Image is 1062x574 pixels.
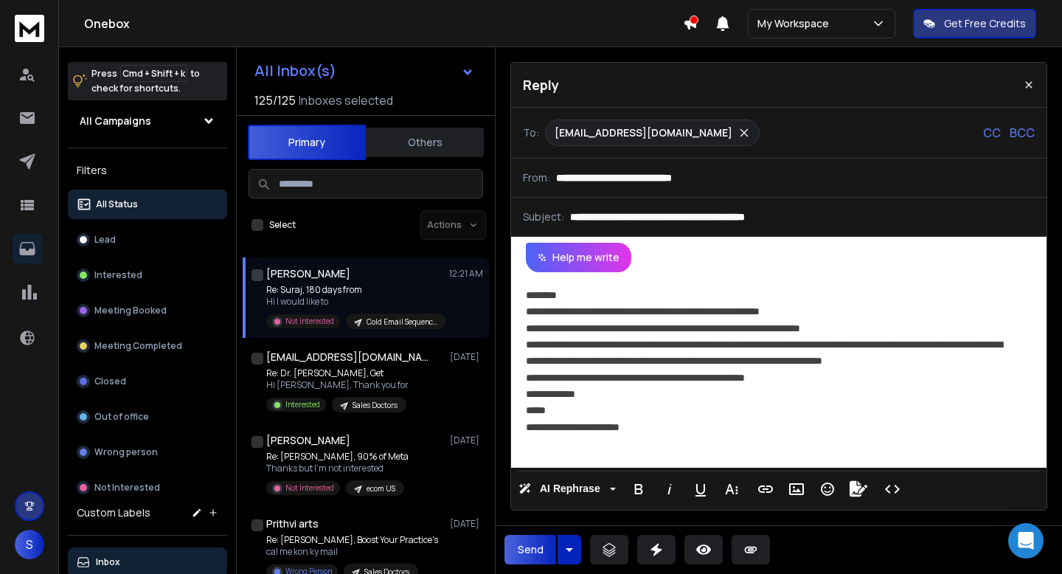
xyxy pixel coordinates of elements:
[94,269,142,281] p: Interested
[248,125,366,160] button: Primary
[285,399,320,410] p: Interested
[266,296,443,308] p: Hi I would like to
[15,15,44,42] img: logo
[367,483,395,494] p: ecom US
[1008,523,1044,559] div: Open Intercom Messenger
[96,556,120,568] p: Inbox
[687,474,715,504] button: Underline (⌘U)
[537,483,603,495] span: AI Rephrase
[944,16,1026,31] p: Get Free Credits
[266,433,350,448] h1: [PERSON_NAME]
[450,435,483,446] p: [DATE]
[94,376,126,387] p: Closed
[656,474,684,504] button: Italic (⌘I)
[266,546,438,558] p: cal me kon ky mail
[523,125,539,140] p: To:
[68,438,227,467] button: Wrong person
[266,367,409,379] p: Re: Dr. [PERSON_NAME], Get
[68,160,227,181] h3: Filters
[878,474,906,504] button: Code View
[523,170,550,185] p: From:
[813,474,841,504] button: Emoticons
[913,9,1036,38] button: Get Free Credits
[1010,124,1035,142] p: BCC
[526,243,631,272] button: Help me write
[718,474,746,504] button: More Text
[68,296,227,325] button: Meeting Booked
[450,518,483,530] p: [DATE]
[243,56,486,86] button: All Inbox(s)
[983,124,1001,142] p: CC
[94,411,149,423] p: Out of office
[94,234,116,246] p: Lead
[266,379,409,391] p: Hi [PERSON_NAME], Thank you for
[353,400,398,411] p: Sales Doctors
[266,350,428,364] h1: [EMAIL_ADDRESS][DOMAIN_NAME]
[555,125,732,140] p: [EMAIL_ADDRESS][DOMAIN_NAME]
[782,474,811,504] button: Insert Image (⌘P)
[266,451,409,463] p: Re: [PERSON_NAME], 90% of Meta
[254,91,296,109] span: 125 / 125
[68,473,227,502] button: Not Interested
[68,260,227,290] button: Interested
[94,305,167,317] p: Meeting Booked
[68,367,227,396] button: Closed
[285,316,334,327] p: Not Interested
[449,268,483,280] p: 12:21 AM
[94,482,160,494] p: Not Interested
[285,483,334,494] p: Not Interested
[68,331,227,361] button: Meeting Completed
[266,266,350,281] h1: [PERSON_NAME]
[752,474,780,504] button: Insert Link (⌘K)
[450,351,483,363] p: [DATE]
[96,198,138,210] p: All Status
[15,530,44,559] button: S
[523,210,564,224] p: Subject:
[94,446,158,458] p: Wrong person
[757,16,835,31] p: My Workspace
[254,63,336,78] h1: All Inbox(s)
[625,474,653,504] button: Bold (⌘B)
[84,15,683,32] h1: Onebox
[91,66,200,96] p: Press to check for shortcuts.
[366,126,484,159] button: Others
[68,190,227,219] button: All Status
[516,474,619,504] button: AI Rephrase
[94,340,182,352] p: Meeting Completed
[269,219,296,231] label: Select
[299,91,393,109] h3: Inboxes selected
[68,106,227,136] button: All Campaigns
[844,474,872,504] button: Signature
[367,317,437,328] p: Cold Email Sequence — 180 Days to Growth
[77,505,150,520] h3: Custom Labels
[266,516,319,531] h1: Prithvi arts
[266,534,438,546] p: Re: [PERSON_NAME], Boost Your Practice's
[266,463,409,474] p: Thanks but I'm not interested
[120,65,187,82] span: Cmd + Shift + k
[68,402,227,432] button: Out of office
[504,535,556,564] button: Send
[80,114,151,128] h1: All Campaigns
[266,284,443,296] p: Re: Suraj, 180 days from
[523,75,559,95] p: Reply
[68,225,227,255] button: Lead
